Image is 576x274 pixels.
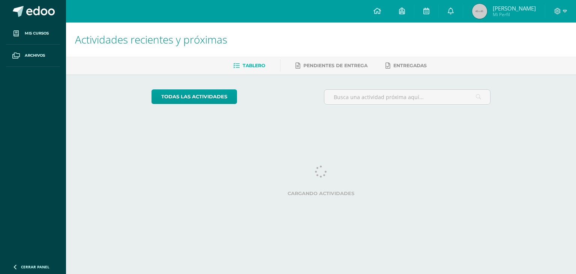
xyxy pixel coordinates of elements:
a: Mis cursos [6,23,60,45]
span: Mi Perfil [493,11,536,18]
img: 45x45 [472,4,487,19]
span: Cerrar panel [21,264,49,269]
a: Tablero [233,60,265,72]
a: Entregadas [385,60,427,72]
span: Tablero [243,63,265,68]
span: Mis cursos [25,30,49,36]
a: Archivos [6,45,60,67]
a: Pendientes de entrega [295,60,367,72]
span: Archivos [25,53,45,59]
span: [PERSON_NAME] [493,5,536,12]
span: Actividades recientes y próximas [75,32,227,47]
a: todas las Actividades [151,89,237,104]
label: Cargando actividades [151,191,491,196]
span: Pendientes de entrega [303,63,367,68]
input: Busca una actividad próxima aquí... [324,90,490,104]
span: Entregadas [393,63,427,68]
